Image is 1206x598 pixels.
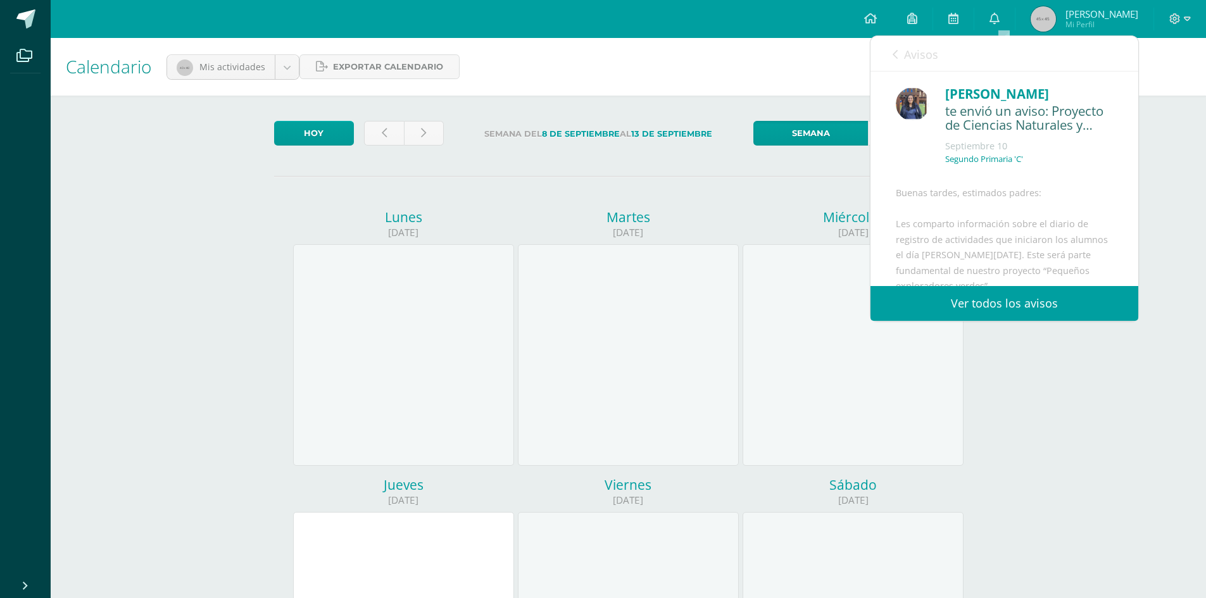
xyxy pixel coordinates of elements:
[333,55,443,78] span: Exportar calendario
[870,286,1138,321] a: Ver todos los avisos
[631,129,712,139] strong: 13 de Septiembre
[945,104,1113,134] div: te envió un aviso: Proyecto de Ciencias Naturales y Sociales
[293,494,514,507] div: [DATE]
[274,121,354,146] a: Hoy
[1031,6,1056,32] img: 45x45
[743,476,964,494] div: Sábado
[945,154,1023,165] p: Segundo Primaria 'C'
[904,47,938,62] span: Avisos
[945,84,1113,104] div: [PERSON_NAME]
[1065,8,1138,20] span: [PERSON_NAME]
[896,87,929,121] img: 9f77777cdbeae1496ff4acd310942b09.png
[753,121,868,146] a: Semana
[199,61,265,73] span: Mis actividades
[518,226,739,239] div: [DATE]
[293,226,514,239] div: [DATE]
[293,208,514,226] div: Lunes
[868,121,983,146] a: Mes
[1065,19,1138,30] span: Mi Perfil
[743,208,964,226] div: Miércoles
[743,494,964,507] div: [DATE]
[167,55,299,79] a: Mis actividades
[518,476,739,494] div: Viernes
[66,54,151,78] span: Calendario
[743,226,964,239] div: [DATE]
[518,494,739,507] div: [DATE]
[945,140,1113,153] div: Septiembre 10
[454,121,743,147] label: Semana del al
[177,59,193,76] img: 40x40
[293,476,514,494] div: Jueves
[518,208,739,226] div: Martes
[542,129,620,139] strong: 8 de Septiembre
[299,54,460,79] a: Exportar calendario
[896,185,1113,597] div: Buenas tardes, estimados padres: Les comparto información sobre el diario de registro de activida...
